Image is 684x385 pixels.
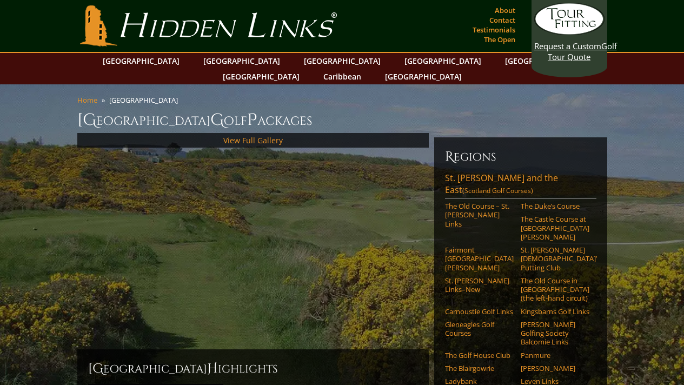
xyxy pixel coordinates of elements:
[210,109,224,131] span: G
[521,215,589,241] a: The Castle Course at [GEOGRAPHIC_DATA][PERSON_NAME]
[521,245,589,272] a: St. [PERSON_NAME] [DEMOGRAPHIC_DATA]’ Putting Club
[88,360,418,377] h2: [GEOGRAPHIC_DATA] ighlights
[470,22,518,37] a: Testimonials
[217,69,305,84] a: [GEOGRAPHIC_DATA]
[445,148,596,165] h6: Regions
[445,276,514,294] a: St. [PERSON_NAME] Links–New
[534,3,605,62] a: Request a CustomGolf Tour Quote
[445,202,514,228] a: The Old Course – St. [PERSON_NAME] Links
[97,53,185,69] a: [GEOGRAPHIC_DATA]
[445,245,514,272] a: Fairmont [GEOGRAPHIC_DATA][PERSON_NAME]
[445,172,596,199] a: St. [PERSON_NAME] and the East(Scotland Golf Courses)
[521,202,589,210] a: The Duke’s Course
[521,320,589,347] a: [PERSON_NAME] Golfing Society Balcomie Links
[462,186,533,195] span: (Scotland Golf Courses)
[500,53,587,69] a: [GEOGRAPHIC_DATA]
[481,32,518,47] a: The Open
[380,69,467,84] a: [GEOGRAPHIC_DATA]
[223,135,283,145] a: View Full Gallery
[445,307,514,316] a: Carnoustie Golf Links
[198,53,285,69] a: [GEOGRAPHIC_DATA]
[534,41,601,51] span: Request a Custom
[77,109,607,131] h1: [GEOGRAPHIC_DATA] olf ackages
[445,320,514,338] a: Gleneagles Golf Courses
[487,12,518,28] a: Contact
[521,276,589,303] a: The Old Course in [GEOGRAPHIC_DATA] (the left-hand circuit)
[318,69,367,84] a: Caribbean
[247,109,257,131] span: P
[298,53,386,69] a: [GEOGRAPHIC_DATA]
[207,360,218,377] span: H
[109,95,182,105] li: [GEOGRAPHIC_DATA]
[521,351,589,360] a: Panmure
[521,364,589,373] a: [PERSON_NAME]
[492,3,518,18] a: About
[445,364,514,373] a: The Blairgowrie
[399,53,487,69] a: [GEOGRAPHIC_DATA]
[77,95,97,105] a: Home
[521,307,589,316] a: Kingsbarns Golf Links
[445,351,514,360] a: The Golf House Club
